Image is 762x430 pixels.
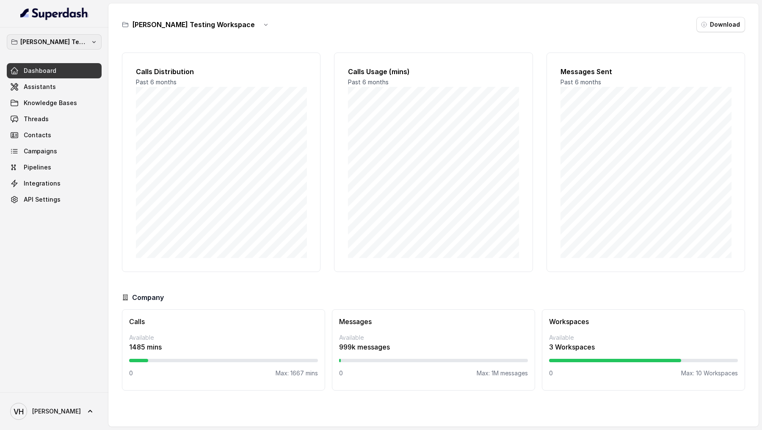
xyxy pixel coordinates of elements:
p: 0 [339,369,343,377]
p: 0 [549,369,553,377]
h2: Calls Distribution [136,67,306,77]
h3: Workspaces [549,316,738,327]
span: API Settings [24,195,61,204]
span: Past 6 months [348,78,389,86]
p: Max: 1M messages [477,369,528,377]
p: [PERSON_NAME] Testing Workspace [20,37,88,47]
text: VH [14,407,24,416]
a: Threads [7,111,102,127]
button: [PERSON_NAME] Testing Workspace [7,34,102,50]
a: Knowledge Bases [7,95,102,111]
h3: Calls [129,316,318,327]
span: [PERSON_NAME] [32,407,81,416]
p: 1485 mins [129,342,318,352]
h2: Calls Usage (mins) [348,67,519,77]
a: Pipelines [7,160,102,175]
a: API Settings [7,192,102,207]
p: Max: 10 Workspaces [681,369,738,377]
a: [PERSON_NAME] [7,399,102,423]
p: Available [129,333,318,342]
p: 0 [129,369,133,377]
span: Assistants [24,83,56,91]
span: Pipelines [24,163,51,172]
a: Campaigns [7,144,102,159]
button: Download [696,17,745,32]
h3: Company [132,292,164,302]
p: 999k messages [339,342,528,352]
a: Integrations [7,176,102,191]
h3: Messages [339,316,528,327]
a: Contacts [7,128,102,143]
span: Dashboard [24,67,56,75]
h3: [PERSON_NAME] Testing Workspace [132,19,255,30]
span: Knowledge Bases [24,99,77,107]
p: Available [549,333,738,342]
span: Integrations [24,179,61,188]
span: Past 6 months [136,78,177,86]
span: Threads [24,115,49,123]
p: 3 Workspaces [549,342,738,352]
h2: Messages Sent [560,67,731,77]
span: Past 6 months [560,78,601,86]
span: Contacts [24,131,51,139]
a: Dashboard [7,63,102,78]
img: light.svg [20,7,88,20]
p: Max: 1667 mins [276,369,318,377]
p: Available [339,333,528,342]
span: Campaigns [24,147,57,155]
a: Assistants [7,79,102,94]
